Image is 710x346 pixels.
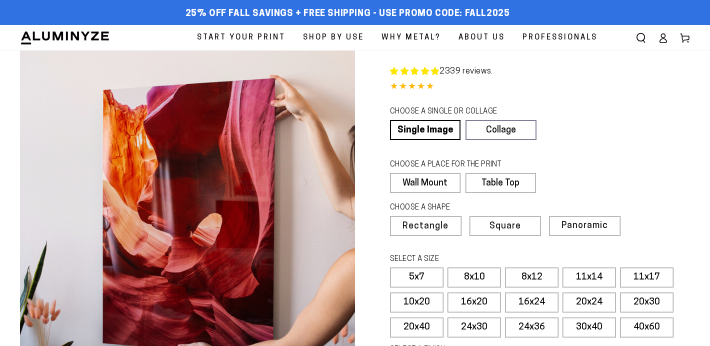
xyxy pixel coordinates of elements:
label: 30x40 [562,317,616,337]
label: Table Top [465,173,536,193]
a: Shop By Use [295,25,371,50]
a: Professionals [515,25,605,50]
label: 16x24 [505,292,558,312]
label: 24x36 [505,317,558,337]
label: 40x60 [620,317,673,337]
div: 4.84 out of 5.0 stars [390,80,690,94]
span: Professionals [522,31,597,44]
label: 24x30 [447,317,501,337]
a: About Us [451,25,512,50]
span: About Us [458,31,505,44]
label: 16x20 [447,292,501,312]
span: Rectangle [402,222,448,231]
label: 20x40 [390,317,443,337]
a: Start Your Print [189,25,293,50]
label: 8x12 [505,267,558,287]
summary: Search our site [630,27,652,49]
label: 5x7 [390,267,443,287]
a: Single Image [390,120,460,140]
img: Aluminyze [20,30,110,45]
span: Start Your Print [197,31,285,44]
label: 11x17 [620,267,673,287]
legend: CHOOSE A SHAPE [390,202,528,213]
span: Panoramic [561,221,608,230]
legend: SELECT A SIZE [390,254,566,265]
span: Square [489,222,521,231]
a: Why Metal? [374,25,448,50]
legend: CHOOSE A SINGLE OR COLLAGE [390,106,527,117]
label: 11x14 [562,267,616,287]
label: 8x10 [447,267,501,287]
a: Collage [465,120,536,140]
label: 10x20 [390,292,443,312]
span: Shop By Use [303,31,364,44]
span: 25% off FALL Savings + Free Shipping - Use Promo Code: FALL2025 [185,8,510,19]
label: 20x24 [562,292,616,312]
label: Wall Mount [390,173,460,193]
legend: CHOOSE A PLACE FOR THE PRINT [390,159,526,170]
label: 20x30 [620,292,673,312]
span: Why Metal? [381,31,441,44]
